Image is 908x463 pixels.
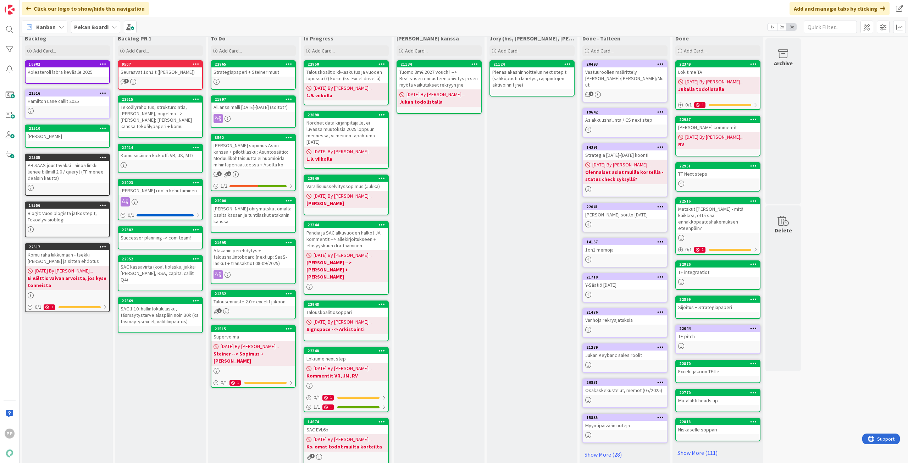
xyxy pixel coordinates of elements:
[128,211,134,219] span: 0 / 1
[122,298,202,303] div: 22669
[314,192,372,200] span: [DATE] By [PERSON_NAME]...
[583,245,667,254] div: 1on1 memoja
[586,415,667,420] div: 15835
[314,365,372,372] span: [DATE] By [PERSON_NAME]...
[582,60,668,103] a: 20493Vastuuroolien määrittely [PERSON_NAME]/[PERSON_NAME]/Muut
[26,90,109,106] div: 21516Hamilton Lane callit 2025
[304,347,389,412] a: 22348Lokitime next step[DATE] By [PERSON_NAME]...Kommentit VR, JM, RV0/111/11
[676,268,760,277] div: TF integraatiot
[26,154,109,183] div: 22585PB SAAS joustavaksi - ainoa linkki lienee billmill 2.0 / queryt (FF menee dealsin kautta)
[35,267,93,275] span: [DATE] By [PERSON_NAME]...
[676,61,760,77] div: 22349Lokitime TA
[676,61,760,67] div: 22349
[211,96,295,103] div: 21997
[586,310,667,315] div: 21476
[490,67,574,89] div: Pienasiakashinnoittelun next stepit (sähköpostin lähetys, rajapintojen aktivoinnit jne)
[583,315,667,325] div: Vanhoja rekryajatuksia
[211,246,295,268] div: Atakanin perehdytys + taloushallintoboard (next up: SaaS-laskut + transaktiot 08-09/2025)
[685,133,743,141] span: [DATE] By [PERSON_NAME]...
[676,360,760,367] div: 22870
[211,378,295,387] div: 0/11
[118,233,202,242] div: Successor planning -> com team!
[675,360,760,383] a: 22870Excelit jakoon TF:lle
[33,48,56,54] span: Add Card...
[679,62,760,67] div: 22349
[399,98,479,105] b: Jukan todolistalla
[589,92,593,96] span: 1
[314,252,372,259] span: [DATE] By [PERSON_NAME]...
[26,125,109,132] div: 21510
[679,361,760,366] div: 22870
[211,239,296,284] a: 21695Atakanin perehdytys + taloushallintoboard (next up: SaaS-laskut + transaktiot 08-09/2025)
[304,175,388,182] div: 22949
[586,62,667,67] div: 20493
[694,102,705,108] div: 1
[679,117,760,122] div: 22957
[676,116,760,132] div: 22957[PERSON_NAME] kommentit
[118,186,202,195] div: [PERSON_NAME] roolin kehittäminen
[118,255,203,291] a: 22952SAC kassavirta (koalitiolasku, jukka+[PERSON_NAME], RSA, capital callit Q4)
[304,118,388,147] div: Nordnet data kirjanpitäjälle, ei luvassa muutoksia 2025 loppuun mennessä, viimeinen tapahtuma [DATE]
[304,348,388,363] div: 22348Lokitime next step
[26,132,109,141] div: [PERSON_NAME]
[74,23,109,31] b: Pekan Boardi
[583,239,667,245] div: 14157
[676,100,760,109] div: 0/11
[675,325,760,354] a: 22044TF pitch
[26,202,109,209] div: 19556
[306,259,386,280] b: [PERSON_NAME] --> [PERSON_NAME] + [PERSON_NAME]
[314,403,320,411] span: 1 / 1
[585,169,665,183] b: Olennaiset asiat muilla korteilla - status check syksyllä?
[490,61,574,89] div: 21124Pienasiakashinnoittelun next stepit (sähköpostin lähetys, rajapintojen aktivoinnit jne)
[676,198,760,233] div: 22516Matskut [PERSON_NAME] - mitä kaikkea, että saa ennakkopäätöshakemuksen eteenpäin?
[586,345,667,350] div: 21279
[397,60,482,114] a: 21134Tuomo 3m€ 2027 vouch? --> Realistisen ennusteen päivitys ja sen myötä vaikutukset rekryyn jn...
[211,291,295,297] div: 21332
[118,61,202,77] div: 9507Seuraavat 1on1:t ([PERSON_NAME])
[676,325,760,341] div: 22044TF pitch
[122,62,202,67] div: 9507
[583,204,667,210] div: 22041
[582,108,668,138] a: 19642Asiakkuushallinta / CS next step
[118,60,203,90] a: 9507Seuraavat 1on1:t ([PERSON_NAME])
[676,163,760,169] div: 22951
[15,1,32,10] span: Support
[676,261,760,268] div: 22926
[676,396,760,405] div: Mutalahti heads up
[211,198,295,204] div: 22900
[211,290,296,319] a: 21332Talousennuste 2.0 + excelit jakoon
[679,199,760,204] div: 22516
[26,61,109,67] div: 16902
[582,343,668,373] a: 21279Jukan Keybanc sales roolit
[44,304,55,310] div: 1
[118,151,202,160] div: Komu sisäinen kick off: VR, JS, MT?
[118,304,202,326] div: SAC 1.10. hallintokululasku, täsmäytystarve alaspäin noin 30k (ks. täsmäytysexcel, välitilinpäätös)
[583,239,667,254] div: 141571on1 memoja
[118,262,202,284] div: SAC kassavirta (koalitiolasku, jukka+[PERSON_NAME], RSA, capital callit Q4)
[675,197,760,255] a: 22516Matskut [PERSON_NAME] - mitä kaikkea, että saa ennakkopäätöshakemuksen eteenpäin?0/11
[29,203,109,208] div: 19556
[25,125,110,148] a: 21510[PERSON_NAME]
[26,244,109,250] div: 22517
[582,238,668,268] a: 141571on1 memoja
[322,404,334,410] div: 1
[676,116,760,123] div: 22957
[211,141,295,169] div: [PERSON_NAME] sopimus Ason kanssa + pilottilasku; Asuntosäätiö: Moduulikohtaisuutta ei huomioida ...
[586,145,667,150] div: 14391
[211,96,295,112] div: 21997Allianssimalli [DATE]-[DATE] (soitot?)
[308,302,388,307] div: 22948
[583,204,667,219] div: 22041[PERSON_NAME] soitto [DATE]
[582,273,668,303] a: 21710Y-Säätiö [DATE]
[308,176,388,181] div: 22949
[26,90,109,97] div: 21516
[304,112,388,118] div: 22898
[211,297,295,306] div: Talousennuste 2.0 + excelit jakoon
[583,109,667,125] div: 19642Asiakkuushallinta / CS next step
[582,143,668,197] a: 14391Strategia [DATE]-[DATE] koonti[DATE] By [PERSON_NAME]...Olennaiset asiat muilla korteilla - ...
[211,198,295,226] div: 22900[PERSON_NAME] ohrymatskut omalta osalta kasaan ja tuntilaskut atakanin kanssa
[118,256,202,284] div: 22952SAC kassavirta (koalitiolasku, jukka+[PERSON_NAME], RSA, capital callit Q4)
[35,303,41,311] span: 0 / 1
[583,109,667,115] div: 19642
[25,202,110,237] a: 19556Blogit: Vuosiblogista jatkostepit, Tekoälyvisioblogi
[676,261,760,277] div: 22926TF integraatiot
